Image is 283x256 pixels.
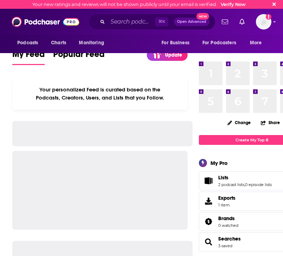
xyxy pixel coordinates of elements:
[218,236,241,242] a: Searches
[256,14,271,30] span: Logged in as charlottestone
[108,16,155,27] input: Search podcasts, credits, & more...
[51,38,66,48] span: Charts
[88,14,215,30] div: Search podcasts, credits, & more...
[12,36,47,50] button: open menu
[218,203,235,207] span: 1 item
[218,174,228,181] span: Lists
[218,243,232,248] a: 3 saved
[155,17,168,26] span: ⌘ K
[237,16,247,28] a: Show notifications dropdown
[147,49,188,61] a: Update
[218,195,235,201] span: Exports
[260,116,280,129] button: Share
[12,49,45,65] a: My Feed
[210,160,228,166] div: My Pro
[177,20,206,24] span: Open Advanced
[201,196,215,206] span: Exports
[46,36,70,50] a: Charts
[79,38,104,48] span: Monitoring
[201,237,215,247] a: Searches
[245,182,272,187] a: 0 episode lists
[165,52,182,58] p: Update
[223,118,255,127] button: Change
[17,38,38,48] span: Podcasts
[256,14,271,30] img: User Profile
[218,215,235,222] span: Brands
[244,182,245,187] span: ,
[245,36,271,50] button: open menu
[157,36,198,50] button: open menu
[218,174,272,181] a: Lists
[219,16,231,28] a: Show notifications dropdown
[198,36,246,50] button: open menu
[162,38,189,48] span: For Business
[12,49,45,64] span: My Feed
[32,2,246,7] div: Your new ratings and reviews will not be shown publicly until your email is verified.
[266,14,271,20] svg: Email not verified
[218,182,244,187] a: 2 podcast lists
[74,36,113,50] button: open menu
[202,38,236,48] span: For Podcasters
[250,38,262,48] span: More
[256,14,271,30] button: Show profile menu
[218,223,238,228] a: 0 watched
[53,49,105,64] span: Popular Feed
[53,49,105,65] a: Popular Feed
[12,78,188,110] div: Your personalized Feed is curated based on the Podcasts, Creators, Users, and Lists that you Follow.
[218,215,238,222] a: Brands
[201,176,215,186] a: Lists
[221,2,246,7] a: Verify Now
[201,217,215,226] a: Brands
[174,18,209,26] button: Open AdvancedNew
[196,13,209,20] span: New
[12,15,79,28] img: Podchaser - Follow, Share and Rate Podcasts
